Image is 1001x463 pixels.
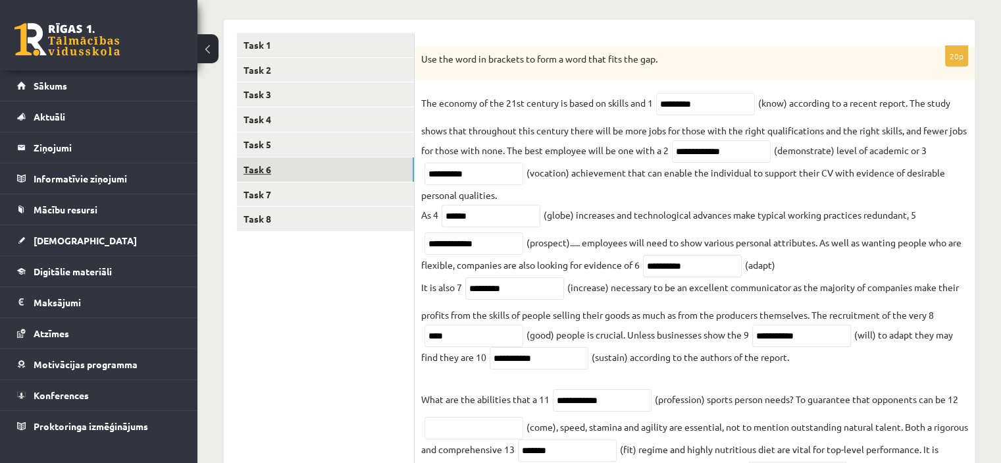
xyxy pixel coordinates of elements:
span: Motivācijas programma [34,358,138,370]
a: Atzīmes [17,318,181,348]
a: Mācību resursi [17,194,181,225]
p: What are the abilities that a 11 [421,369,550,409]
a: Task 6 [237,157,414,182]
span: [DEMOGRAPHIC_DATA] [34,234,137,246]
legend: Maksājumi [34,287,181,317]
a: Motivācijas programma [17,349,181,379]
a: Task 8 [237,207,414,231]
a: Proktoringa izmēģinājums [17,411,181,441]
a: Informatīvie ziņojumi [17,163,181,194]
legend: Ziņojumi [34,132,181,163]
a: Task 3 [237,82,414,107]
a: Konferences [17,380,181,410]
span: Digitālie materiāli [34,265,112,277]
p: It is also 7 [421,277,462,297]
a: [DEMOGRAPHIC_DATA] [17,225,181,256]
p: Use the word in brackets to form a word that fits the gap. [421,53,902,66]
a: Task 2 [237,58,414,82]
a: Maksājumi [17,287,181,317]
a: Ziņojumi [17,132,181,163]
p: As 4 [421,205,438,225]
a: Task 1 [237,33,414,57]
legend: Informatīvie ziņojumi [34,163,181,194]
span: Mācību resursi [34,204,97,215]
span: Sākums [34,80,67,92]
a: Task 4 [237,107,414,132]
a: Rīgas 1. Tālmācības vidusskola [14,23,120,56]
a: Task 7 [237,182,414,207]
a: Digitālie materiāli [17,256,181,286]
a: Aktuāli [17,101,181,132]
a: Sākums [17,70,181,101]
span: Konferences [34,389,89,401]
span: Atzīmes [34,327,69,339]
p: 20p [945,45,968,67]
a: Task 5 [237,132,414,157]
span: Proktoringa izmēģinājums [34,420,148,432]
span: Aktuāli [34,111,65,123]
p: The economy of the 21st century is based on skills and 1 [421,93,653,113]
